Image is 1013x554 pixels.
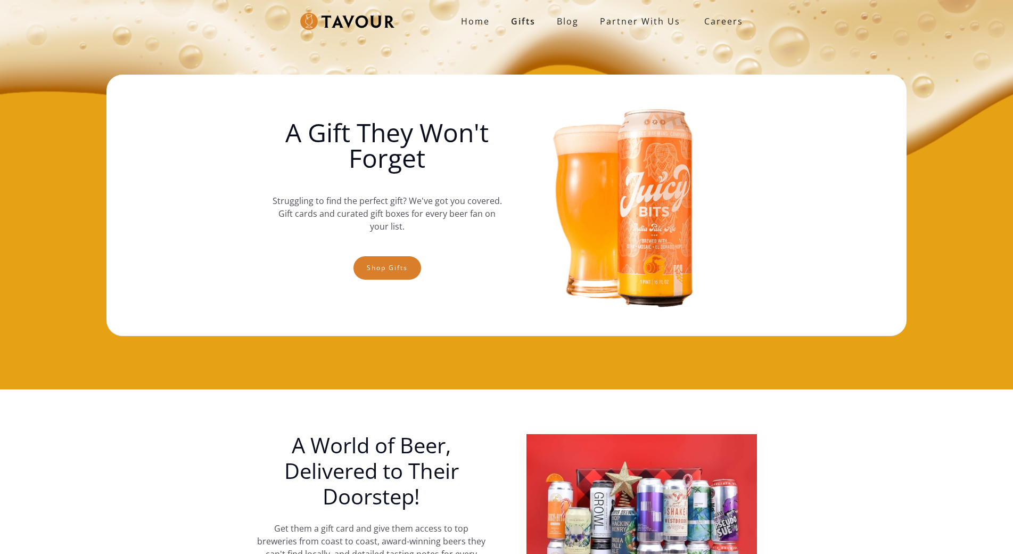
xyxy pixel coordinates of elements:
strong: Careers [704,11,743,32]
a: Home [450,11,500,32]
a: Blog [546,11,589,32]
h1: A World of Beer, Delivered to Their Doorstep! [257,433,487,509]
a: Careers [691,6,751,36]
a: Shop gifts [353,256,421,280]
a: partner with us [589,11,691,32]
strong: Home [461,15,490,27]
p: Struggling to find the perfect gift? We've got you covered. Gift cards and curated gift boxes for... [272,184,502,243]
h1: A Gift They Won't Forget [272,120,502,171]
a: Gifts [500,11,546,32]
